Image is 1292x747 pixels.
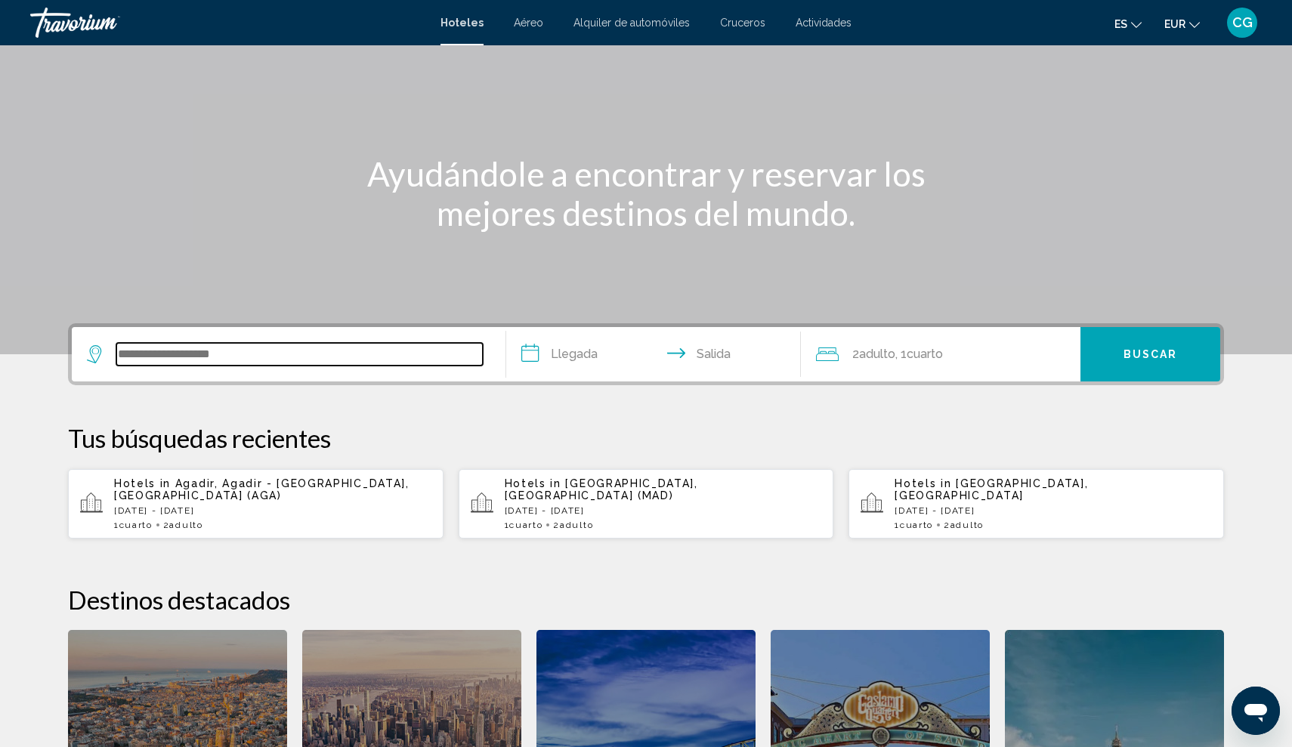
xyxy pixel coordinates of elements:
[1232,687,1280,735] iframe: Botón para iniciar la ventana de mensajería
[1232,15,1253,30] span: CG
[560,520,593,530] span: Adulto
[68,585,1224,615] h2: Destinos destacados
[114,477,410,502] span: Agadir, Agadir - [GEOGRAPHIC_DATA], [GEOGRAPHIC_DATA] (AGA)
[1222,7,1262,39] button: User Menu
[514,17,543,29] a: Aéreo
[553,520,593,530] span: 2
[895,477,951,489] span: Hotels in
[169,520,202,530] span: Adulto
[363,154,929,233] h1: Ayudándole a encontrar y reservar los mejores destinos del mundo.
[505,477,561,489] span: Hotels in
[801,327,1080,381] button: Travelers: 2 adults, 0 children
[1114,18,1127,30] span: es
[859,347,895,361] span: Adulto
[573,17,690,29] a: Alquiler de automóviles
[950,520,984,530] span: Adulto
[895,505,1212,516] p: [DATE] - [DATE]
[848,468,1224,539] button: Hotels in [GEOGRAPHIC_DATA], [GEOGRAPHIC_DATA][DATE] - [DATE]1Cuarto2Adulto
[459,468,834,539] button: Hotels in [GEOGRAPHIC_DATA], [GEOGRAPHIC_DATA] (MAD)[DATE] - [DATE]1Cuarto2Adulto
[895,520,933,530] span: 1
[72,327,1220,381] div: Search widget
[505,477,698,502] span: [GEOGRAPHIC_DATA], [GEOGRAPHIC_DATA] (MAD)
[506,327,801,381] button: Check in and out dates
[114,505,431,516] p: [DATE] - [DATE]
[900,520,933,530] span: Cuarto
[119,520,153,530] span: Cuarto
[30,8,425,38] a: Travorium
[1124,349,1178,361] span: Buscar
[163,520,203,530] span: 2
[505,505,822,516] p: [DATE] - [DATE]
[1164,13,1200,35] button: Change currency
[852,344,895,365] span: 2
[1080,327,1220,381] button: Buscar
[720,17,765,29] a: Cruceros
[509,520,542,530] span: Cuarto
[1164,18,1185,30] span: EUR
[907,347,943,361] span: Cuarto
[895,477,1088,502] span: [GEOGRAPHIC_DATA], [GEOGRAPHIC_DATA]
[895,344,943,365] span: , 1
[114,477,171,489] span: Hotels in
[68,468,444,539] button: Hotels in Agadir, Agadir - [GEOGRAPHIC_DATA], [GEOGRAPHIC_DATA] (AGA)[DATE] - [DATE]1Cuarto2Adulto
[68,423,1224,453] p: Tus búsquedas recientes
[944,520,984,530] span: 2
[796,17,852,29] a: Actividades
[1114,13,1142,35] button: Change language
[440,17,484,29] a: Hoteles
[114,520,153,530] span: 1
[505,520,543,530] span: 1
